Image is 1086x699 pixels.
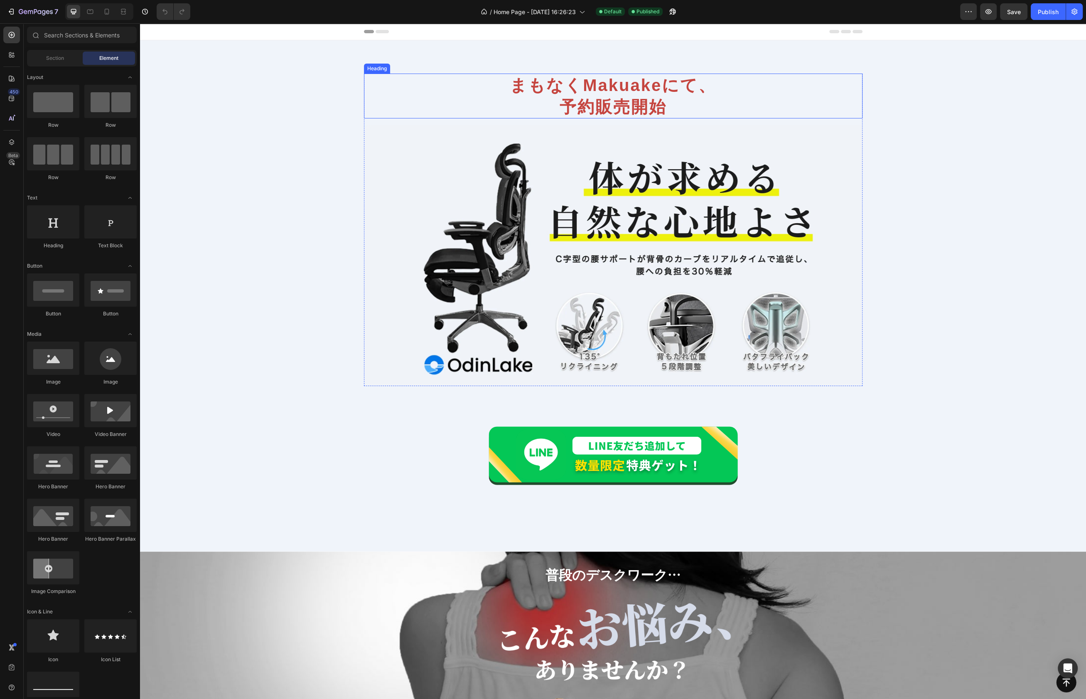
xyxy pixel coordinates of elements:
[355,541,591,561] h2: 普段のデスクワーク…
[8,89,20,95] div: 450
[224,102,722,363] img: gempages_574629916293727344-eb4857af-a5d7-4d90-916a-820c008160d9.webp
[27,483,79,490] div: Hero Banner
[84,535,137,543] div: Hero Banner Parallax
[46,54,64,62] span: Section
[84,242,137,249] div: Text Block
[27,378,79,386] div: Image
[494,7,576,16] span: Home Page - [DATE] 16:26:23
[349,403,598,462] img: line_btn_990107b9-5022-4238-8604-a2a47f73e980.png
[157,3,190,20] div: Undo/Redo
[27,121,79,129] div: Row
[123,327,137,341] span: Toggle open
[3,3,62,20] button: 7
[1031,3,1066,20] button: Publish
[27,174,79,181] div: Row
[140,23,1086,699] iframe: Design area
[123,191,137,204] span: Toggle open
[27,535,79,543] div: Hero Banner
[27,330,42,338] span: Media
[226,42,248,49] div: Heading
[1000,3,1027,20] button: Save
[604,8,622,15] span: Default
[6,152,20,159] div: Beta
[54,7,58,17] p: 7
[27,588,79,595] div: Image Comparison
[27,310,79,318] div: Button
[490,7,492,16] span: /
[27,242,79,249] div: Heading
[636,8,659,15] span: Published
[27,27,137,43] input: Search Sections & Elements
[27,262,42,270] span: Button
[27,656,79,663] div: Icon
[27,608,53,615] span: Icon & Line
[1058,658,1078,678] div: Open Intercom Messenger
[84,121,137,129] div: Row
[27,194,37,202] span: Text
[84,378,137,386] div: Image
[99,54,118,62] span: Element
[123,605,137,618] span: Toggle open
[84,310,137,318] div: Button
[84,431,137,438] div: Video Banner
[84,174,137,181] div: Row
[1038,7,1059,16] div: Publish
[123,71,137,84] span: Toggle open
[27,431,79,438] div: Video
[123,259,137,273] span: Toggle open
[1007,8,1021,15] span: Save
[224,50,722,95] h2: まもなくMakuakeにて、 予約販売開始
[84,483,137,490] div: Hero Banner
[84,656,137,663] div: Icon List
[27,74,43,81] span: Layout
[355,574,591,662] img: gempages_574629916293727344-298dc880-9e3e-4f5e-8f62-67ffd9c248df.png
